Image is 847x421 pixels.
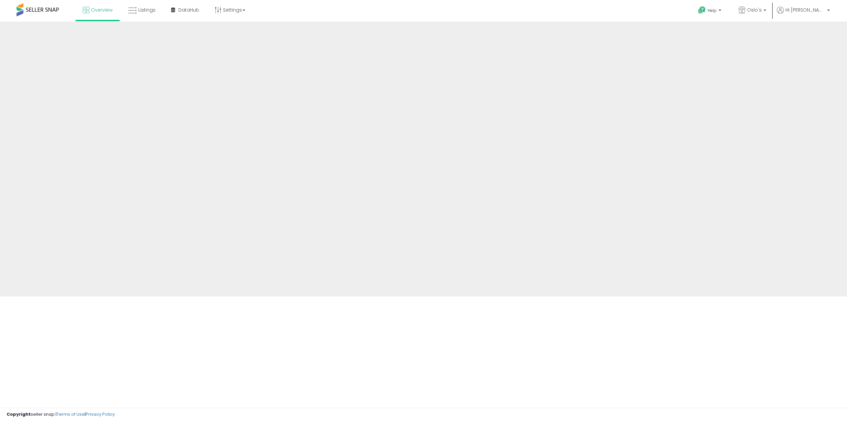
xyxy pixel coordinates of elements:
a: Hi [PERSON_NAME] [777,7,830,22]
i: Get Help [698,6,706,14]
span: Listings [138,7,156,13]
span: Hi [PERSON_NAME] [785,7,825,13]
span: Help [708,8,717,13]
span: Overview [91,7,112,13]
span: DataHub [178,7,199,13]
a: Help [693,1,728,22]
span: Oslo's [747,7,762,13]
